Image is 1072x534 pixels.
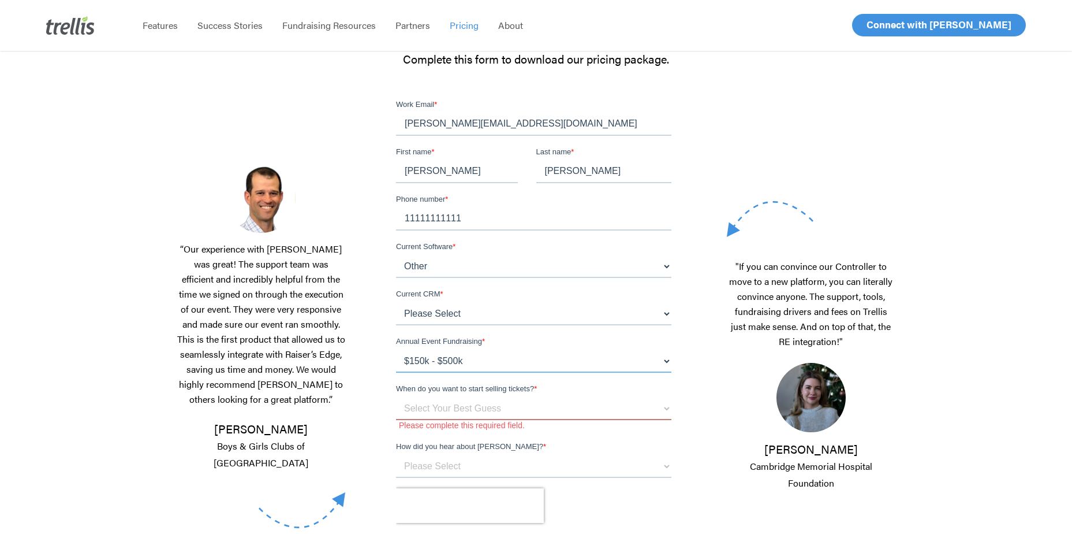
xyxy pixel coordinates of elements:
p: "If you can convince our Controller to move to a new platform, you can literally convince anyone.... [727,259,895,363]
a: About [488,20,533,31]
a: Fundraising Resources [272,20,386,31]
span: Connect with [PERSON_NAME] [866,17,1011,31]
span: Cambridge Memorial Hospital Foundation [750,459,872,489]
img: 1700858054423.jpeg [776,363,846,432]
img: Trellis [46,16,95,35]
p: [PERSON_NAME] [727,441,895,491]
a: Success Stories [188,20,272,31]
a: Pricing [440,20,488,31]
p: [PERSON_NAME] [177,421,346,470]
span: Features [143,18,178,32]
span: Pricing [450,18,479,32]
a: Features [133,20,188,31]
a: Connect with [PERSON_NAME] [852,14,1026,36]
span: About [498,18,523,32]
span: Boys & Girls Clubs of [GEOGRAPHIC_DATA] [214,439,308,469]
a: Partners [386,20,440,31]
span: Fundraising Resources [282,18,376,32]
span: Success Stories [197,18,263,32]
span: Partners [395,18,430,32]
p: “Our experience with [PERSON_NAME] was great! The support team was efficient and incredibly helpf... [177,242,346,421]
img: Screenshot-2025-03-18-at-2.39.01%E2%80%AFPM.png [226,164,296,232]
p: Complete this form to download our pricing package. [177,51,895,67]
